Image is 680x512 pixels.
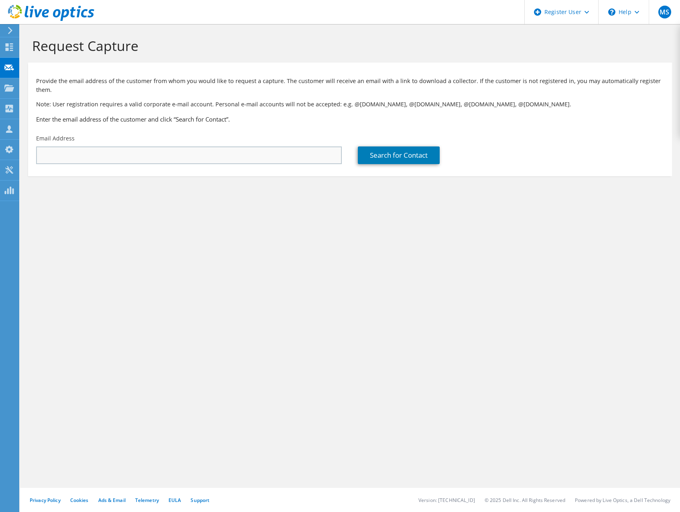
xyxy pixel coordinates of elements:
li: Powered by Live Optics, a Dell Technology [575,497,670,504]
a: Ads & Email [98,497,126,504]
p: Provide the email address of the customer from whom you would like to request a capture. The cust... [36,77,664,94]
h1: Request Capture [32,37,664,54]
svg: \n [608,8,615,16]
li: Version: [TECHNICAL_ID] [418,497,475,504]
label: Email Address [36,134,75,142]
a: Search for Contact [358,146,440,164]
h3: Enter the email address of the customer and click “Search for Contact”. [36,115,664,124]
a: Privacy Policy [30,497,61,504]
a: Telemetry [135,497,159,504]
a: Cookies [70,497,89,504]
li: © 2025 Dell Inc. All Rights Reserved [485,497,565,504]
p: Note: User registration requires a valid corporate e-mail account. Personal e-mail accounts will ... [36,100,664,109]
span: MS [658,6,671,18]
a: Support [191,497,209,504]
a: EULA [168,497,181,504]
